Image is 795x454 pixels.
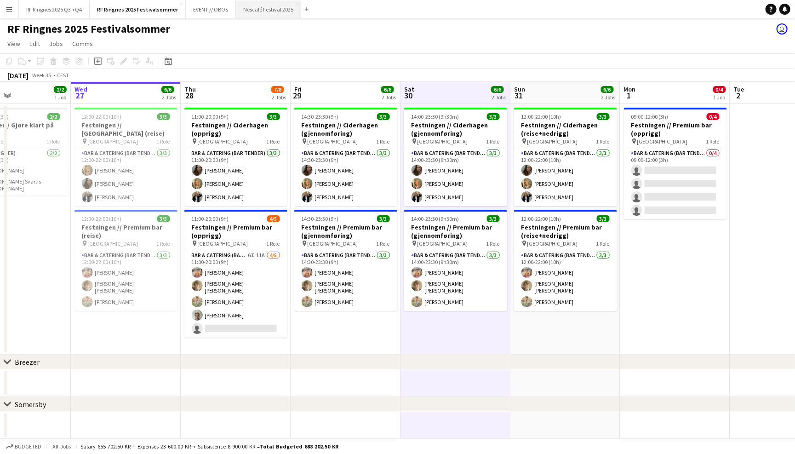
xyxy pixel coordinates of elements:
[294,121,397,138] h3: Festningen // Ciderhagen (gjennomføring)
[157,113,170,120] span: 3/3
[5,442,43,452] button: Budgeted
[513,90,525,101] span: 31
[74,210,177,311] app-job-card: 12:00-22:00 (10h)3/3Festningen // Premium bar (reise) [GEOGRAPHIC_DATA]1 RoleBar & Catering (Bar ...
[527,240,578,247] span: [GEOGRAPHIC_DATA]
[514,108,617,206] div: 12:00-22:00 (10h)3/3Festningen // Ciderhagen (reise+nedrigg) [GEOGRAPHIC_DATA]1 RoleBar & Caterin...
[74,85,87,93] span: Wed
[74,108,177,206] div: 12:00-22:00 (10h)3/3Festningen // [GEOGRAPHIC_DATA] (reise) [GEOGRAPHIC_DATA]1 RoleBar & Catering...
[706,138,720,145] span: 1 Role
[601,86,614,93] span: 6/6
[47,113,60,120] span: 2/2
[486,138,500,145] span: 1 Role
[404,210,507,311] app-job-card: 14:00-23:30 (9h30m)3/3Festningen // Premium bar (gjennomføring) [GEOGRAPHIC_DATA]1 RoleBar & Cate...
[487,113,500,120] span: 3/3
[308,138,358,145] span: [GEOGRAPHIC_DATA]
[521,113,561,120] span: 12:00-22:00 (10h)
[51,443,73,450] span: All jobs
[514,121,617,138] h3: Festningen // Ciderhagen (reise+nedrigg)
[486,240,500,247] span: 1 Role
[294,210,397,311] app-job-card: 14:30-23:30 (9h)3/3Festningen // Premium bar (gjennomføring) [GEOGRAPHIC_DATA]1 RoleBar & Caterin...
[294,148,397,206] app-card-role: Bar & Catering (Bar Tender)3/314:30-23:30 (9h)[PERSON_NAME][PERSON_NAME][PERSON_NAME]
[30,72,53,79] span: Week 35
[7,40,20,48] span: View
[377,138,390,145] span: 1 Role
[236,0,301,18] button: Nescafé Festival 2025
[74,148,177,206] app-card-role: Bar & Catering (Bar Tender)3/312:00-22:00 (10h)[PERSON_NAME][PERSON_NAME][PERSON_NAME]
[192,215,229,222] span: 11:00-20:00 (9h)
[49,40,63,48] span: Jobs
[184,210,287,338] app-job-card: 11:00-20:00 (9h)4/5Festningen // Premium bar (opprigg) [GEOGRAPHIC_DATA]1 RoleBar & Catering (Bar...
[267,240,280,247] span: 1 Role
[601,94,616,101] div: 2 Jobs
[57,72,69,79] div: CEST
[492,94,506,101] div: 2 Jobs
[624,85,636,93] span: Mon
[637,138,688,145] span: [GEOGRAPHIC_DATA]
[308,240,358,247] span: [GEOGRAPHIC_DATA]
[29,40,40,48] span: Edit
[184,85,196,93] span: Thu
[162,94,176,101] div: 2 Jobs
[514,210,617,311] div: 12:00-22:00 (10h)3/3Festningen // Premium bar (reise+nedrigg) [GEOGRAPHIC_DATA]1 RoleBar & Cateri...
[418,138,468,145] span: [GEOGRAPHIC_DATA]
[377,240,390,247] span: 1 Role
[714,94,726,101] div: 1 Job
[596,240,610,247] span: 1 Role
[157,240,170,247] span: 1 Role
[377,215,390,222] span: 3/3
[82,113,122,120] span: 12:00-22:00 (10h)
[26,38,44,50] a: Edit
[157,215,170,222] span: 3/3
[186,0,236,18] button: EVENT // OBOS
[527,138,578,145] span: [GEOGRAPHIC_DATA]
[404,85,414,93] span: Sat
[90,0,186,18] button: RF Ringnes 2025 Festivalsommer
[15,357,40,367] div: Breezer
[184,108,287,206] app-job-card: 11:00-20:00 (9h)3/3Festningen // Ciderhagen (opprigg) [GEOGRAPHIC_DATA]1 RoleBar & Catering (Bar ...
[198,138,248,145] span: [GEOGRAPHIC_DATA]
[267,113,280,120] span: 3/3
[487,215,500,222] span: 3/3
[707,113,720,120] span: 0/4
[412,215,459,222] span: 14:00-23:30 (9h30m)
[198,240,248,247] span: [GEOGRAPHIC_DATA]
[377,113,390,120] span: 3/3
[418,240,468,247] span: [GEOGRAPHIC_DATA]
[777,23,788,34] app-user-avatar: Mille Berger
[381,86,394,93] span: 6/6
[80,443,338,450] div: Salary 655 702.50 KR + Expenses 23 600.00 KR + Subsistence 8 900.00 KR =
[631,113,669,120] span: 09:00-12:00 (3h)
[54,86,67,93] span: 2/2
[514,85,525,93] span: Sun
[302,113,339,120] span: 14:30-23:30 (9h)
[403,90,414,101] span: 30
[491,86,504,93] span: 6/6
[88,138,138,145] span: [GEOGRAPHIC_DATA]
[404,223,507,240] h3: Festningen // Premium bar (gjennomføring)
[596,138,610,145] span: 1 Role
[15,400,46,409] div: Somersby
[514,148,617,206] app-card-role: Bar & Catering (Bar Tender)3/312:00-22:00 (10h)[PERSON_NAME][PERSON_NAME][PERSON_NAME]
[74,121,177,138] h3: Festningen // [GEOGRAPHIC_DATA] (reise)
[7,71,29,80] div: [DATE]
[404,108,507,206] app-job-card: 14:00-23:30 (9h30m)3/3Festningen // Ciderhagen (gjennomføring) [GEOGRAPHIC_DATA]1 RoleBar & Cater...
[54,94,66,101] div: 1 Job
[69,38,97,50] a: Comms
[521,215,561,222] span: 12:00-22:00 (10h)
[624,148,727,219] app-card-role: Bar & Catering (Bar Tender)0/409:00-12:00 (3h)
[267,215,280,222] span: 4/5
[184,148,287,206] app-card-role: Bar & Catering (Bar Tender)3/311:00-20:00 (9h)[PERSON_NAME][PERSON_NAME][PERSON_NAME]
[267,138,280,145] span: 1 Role
[624,108,727,219] app-job-card: 09:00-12:00 (3h)0/4Festningen // Premium bar (opprigg) [GEOGRAPHIC_DATA]1 RoleBar & Catering (Bar...
[294,85,302,93] span: Fri
[734,85,744,93] span: Tue
[294,108,397,206] app-job-card: 14:30-23:30 (9h)3/3Festningen // Ciderhagen (gjennomføring) [GEOGRAPHIC_DATA]1 RoleBar & Catering...
[713,86,726,93] span: 0/4
[404,121,507,138] h3: Festningen // Ciderhagen (gjennomføring)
